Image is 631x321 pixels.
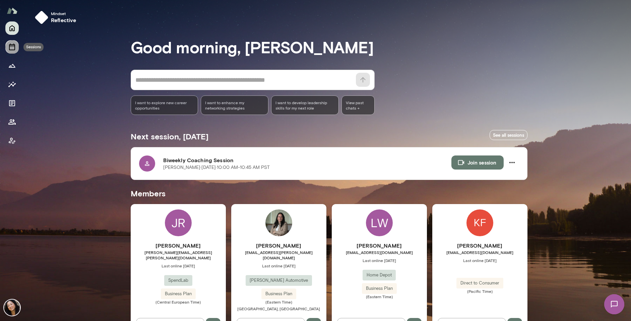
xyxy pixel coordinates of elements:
[23,43,44,51] div: Sessions
[261,291,296,297] span: Business Plan
[5,59,19,72] button: Growth Plan
[432,250,527,255] span: [EMAIL_ADDRESS][DOMAIN_NAME]
[7,4,17,17] img: Mento
[131,188,527,199] h5: Members
[275,100,334,111] span: I want to develop leadership skills for my next role
[265,209,292,236] img: Nuan Openshaw-Dion
[131,250,226,260] span: [PERSON_NAME][EMAIL_ADDRESS][PERSON_NAME][DOMAIN_NAME]
[432,288,527,294] span: (Pacific Time)
[163,156,451,164] h6: Biweekly Coaching Session
[231,250,326,260] span: [EMAIL_ADDRESS][PERSON_NAME][DOMAIN_NAME]
[131,131,208,142] h5: Next session, [DATE]
[271,95,339,115] div: I want to develop leadership skills for my next role
[131,38,527,56] h3: Good morning, [PERSON_NAME]
[131,95,198,115] div: I want to explore new career opportunities
[362,285,397,292] span: Business Plan
[5,115,19,129] button: Members
[165,209,192,236] div: JR
[131,242,226,250] h6: [PERSON_NAME]
[237,306,320,311] span: [GEOGRAPHIC_DATA], [GEOGRAPHIC_DATA]
[131,299,226,305] span: (Central European Time)
[164,277,192,284] span: SpendLab
[332,258,427,263] span: Last online [DATE]
[5,97,19,110] button: Documents
[456,280,503,286] span: Direct to Consumer
[231,242,326,250] h6: [PERSON_NAME]
[51,11,76,16] span: Mindset
[366,209,393,236] div: LW
[432,242,527,250] h6: [PERSON_NAME]
[5,21,19,35] button: Home
[163,164,270,171] p: [PERSON_NAME] · [DATE] · 10:00 AM-10:45 AM PST
[35,11,48,24] img: mindset
[161,291,196,297] span: Business Plan
[51,16,76,24] h6: reflective
[231,299,326,305] span: (Eastern Time)
[205,100,264,111] span: I want to enhance my networking strategies
[5,40,19,54] button: Sessions
[32,8,82,27] button: Mindsetreflective
[332,250,427,255] span: [EMAIL_ADDRESS][DOMAIN_NAME]
[332,242,427,250] h6: [PERSON_NAME]
[231,263,326,268] span: Last online [DATE]
[5,134,19,147] button: Client app
[466,209,493,236] img: Kara Felson
[201,95,268,115] div: I want to enhance my networking strategies
[135,100,194,111] span: I want to explore new career opportunities
[246,277,312,284] span: [PERSON_NAME] Automotive
[341,95,374,115] span: View past chats ->
[451,155,504,170] button: Join session
[332,294,427,299] span: (Eastern Time)
[432,258,527,263] span: Last online [DATE]
[363,272,396,278] span: Home Depot
[490,130,527,140] a: See all sessions
[4,300,20,316] img: Ming Chen
[131,263,226,268] span: Last online [DATE]
[5,78,19,91] button: Insights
